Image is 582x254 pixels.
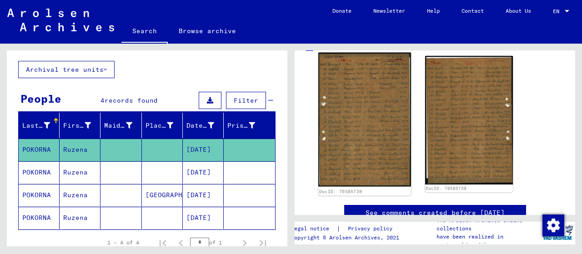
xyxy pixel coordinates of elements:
div: Maiden Name [104,118,143,133]
span: records found [105,96,158,105]
p: have been realized in partnership with [436,233,540,249]
div: | [291,224,403,234]
div: People [20,90,61,107]
mat-cell: POKORNA [19,207,60,229]
div: Maiden Name [104,121,132,130]
mat-cell: POKORNA [19,184,60,206]
button: First page [154,234,172,252]
mat-cell: POKORNA [19,161,60,184]
div: Place of Birth [145,121,173,130]
mat-header-cell: Date of Birth [183,113,224,138]
div: First Name [63,118,102,133]
button: Filter [226,92,266,109]
a: DocID: 70585739 [319,189,362,194]
mat-cell: [DATE] [183,161,224,184]
span: EN [553,8,563,15]
div: Prisoner # [227,121,255,130]
mat-header-cell: Place of Birth [142,113,183,138]
a: Privacy policy [341,224,403,234]
a: See comments created before [DATE] [366,208,505,218]
p: The Arolsen Archives online collections [436,216,540,233]
mat-header-cell: Prisoner # [224,113,275,138]
img: Change consent [542,214,564,236]
button: Next page [236,234,254,252]
p: Copyright © Arolsen Archives, 2021 [291,234,403,242]
a: Search [121,20,168,44]
button: Previous page [172,234,190,252]
a: Browse archive [168,20,247,42]
span: Filter [234,96,258,105]
mat-cell: Ruzena [60,161,100,184]
div: Last Name [22,118,61,133]
mat-cell: Ruzena [60,139,100,161]
mat-cell: POKORNA [19,139,60,161]
div: 1 – 4 of 4 [107,239,139,247]
a: Legal notice [291,224,336,234]
mat-cell: [DATE] [183,139,224,161]
mat-cell: [GEOGRAPHIC_DATA] [142,184,183,206]
div: First Name [63,121,91,130]
mat-cell: Ruzena [60,184,100,206]
img: 001.jpg [318,53,411,187]
mat-header-cell: Last Name [19,113,60,138]
a: DocID: 70585739 [426,186,467,191]
mat-cell: [DATE] [183,207,224,229]
mat-header-cell: Maiden Name [100,113,141,138]
img: Arolsen_neg.svg [7,9,114,31]
div: Date of Birth [186,118,226,133]
div: Last Name [22,121,50,130]
div: of 1 [190,238,236,247]
img: 002.jpg [425,56,513,184]
span: 4 [100,96,105,105]
div: Date of Birth [186,121,214,130]
button: Archival tree units [18,61,115,78]
button: Last page [254,234,272,252]
mat-cell: [DATE] [183,184,224,206]
mat-header-cell: First Name [60,113,100,138]
img: yv_logo.png [541,221,575,244]
div: Place of Birth [145,118,185,133]
mat-cell: Ruzena [60,207,100,229]
div: Prisoner # [227,118,266,133]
